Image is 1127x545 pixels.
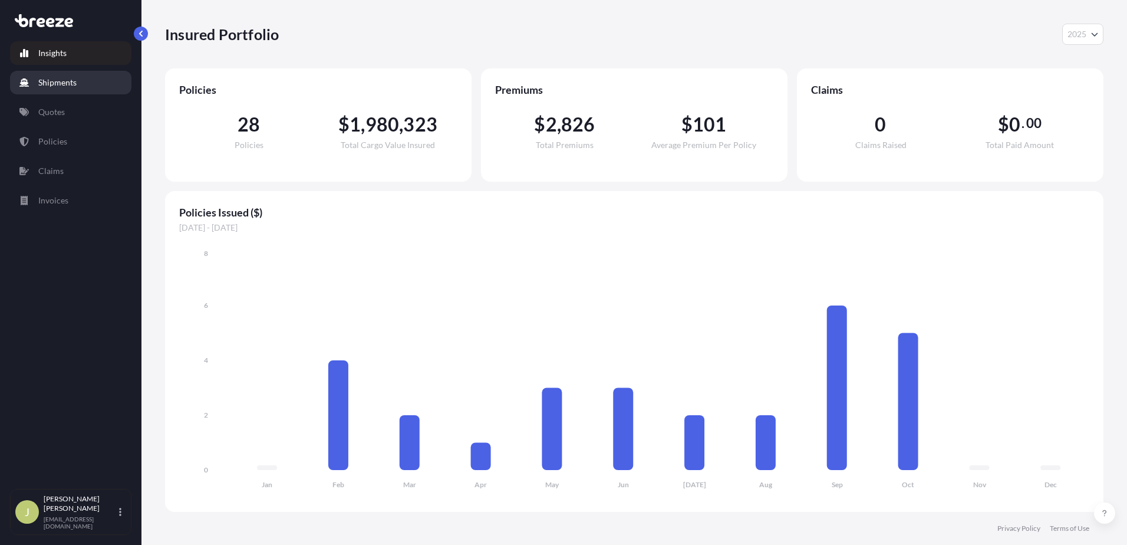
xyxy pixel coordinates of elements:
[204,465,208,474] tspan: 0
[365,115,400,134] span: 980
[875,115,886,134] span: 0
[1067,28,1086,40] span: 2025
[1009,115,1020,134] span: 0
[338,115,350,134] span: $
[534,115,545,134] span: $
[262,480,272,489] tspan: Jan
[38,106,65,118] p: Quotes
[1044,480,1057,489] tspan: Dec
[536,141,594,149] span: Total Premiums
[238,115,260,134] span: 28
[399,115,403,134] span: ,
[403,115,437,134] span: 323
[10,159,131,183] a: Claims
[10,189,131,212] a: Invoices
[179,205,1089,219] span: Policies Issued ($)
[681,115,693,134] span: $
[1026,119,1042,128] span: 00
[693,115,727,134] span: 101
[204,411,208,419] tspan: 2
[1021,119,1024,128] span: .
[332,480,344,489] tspan: Feb
[557,115,561,134] span: ,
[179,222,1089,234] span: [DATE] - [DATE]
[10,71,131,94] a: Shipments
[10,130,131,153] a: Policies
[759,480,773,489] tspan: Aug
[204,356,208,365] tspan: 4
[973,480,987,489] tspan: Nov
[235,141,263,149] span: Policies
[998,115,1009,134] span: $
[38,195,68,206] p: Invoices
[38,165,64,177] p: Claims
[546,115,557,134] span: 2
[618,480,629,489] tspan: Jun
[683,480,706,489] tspan: [DATE]
[997,524,1040,533] a: Privacy Policy
[179,83,457,97] span: Policies
[25,506,29,518] span: J
[986,141,1054,149] span: Total Paid Amount
[651,141,756,149] span: Average Premium Per Policy
[204,301,208,310] tspan: 6
[474,480,487,489] tspan: Apr
[38,136,67,147] p: Policies
[204,249,208,258] tspan: 8
[403,480,416,489] tspan: Mar
[545,480,559,489] tspan: May
[165,25,279,44] p: Insured Portfolio
[38,47,67,59] p: Insights
[561,115,595,134] span: 826
[361,115,365,134] span: ,
[44,516,117,530] p: [EMAIL_ADDRESS][DOMAIN_NAME]
[350,115,361,134] span: 1
[10,100,131,124] a: Quotes
[38,77,77,88] p: Shipments
[1050,524,1089,533] a: Terms of Use
[855,141,907,149] span: Claims Raised
[44,494,117,513] p: [PERSON_NAME] [PERSON_NAME]
[1062,24,1103,45] button: Year Selector
[341,141,435,149] span: Total Cargo Value Insured
[10,41,131,65] a: Insights
[811,83,1089,97] span: Claims
[495,83,773,97] span: Premiums
[832,480,843,489] tspan: Sep
[902,480,914,489] tspan: Oct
